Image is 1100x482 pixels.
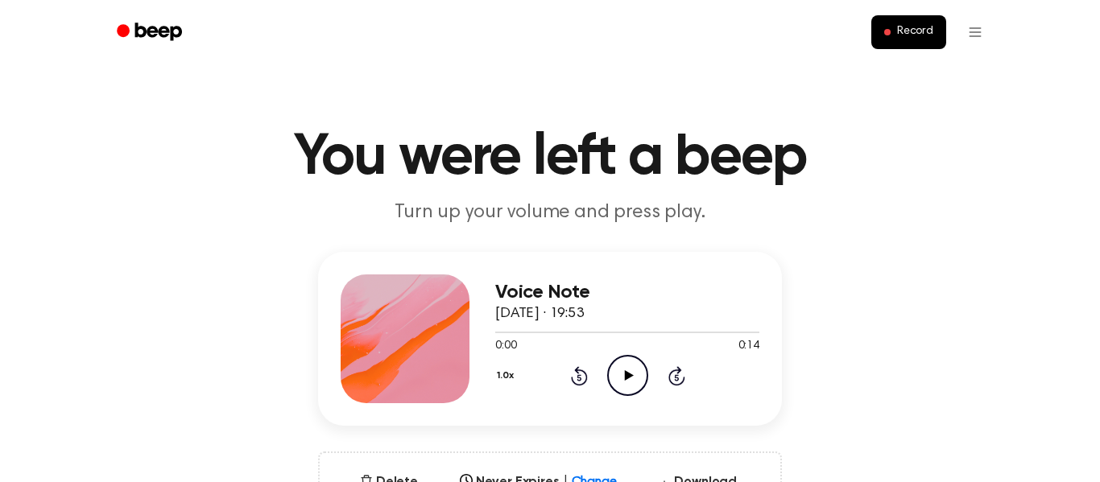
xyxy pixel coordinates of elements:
[495,338,516,355] span: 0:00
[871,15,946,49] button: Record
[495,307,584,321] span: [DATE] · 19:53
[241,200,859,226] p: Turn up your volume and press play.
[738,338,759,355] span: 0:14
[956,13,995,51] button: Open menu
[105,17,196,48] a: Beep
[897,25,933,39] span: Record
[495,282,759,303] h3: Voice Note
[138,129,962,187] h1: You were left a beep
[495,362,519,389] button: 1.0x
